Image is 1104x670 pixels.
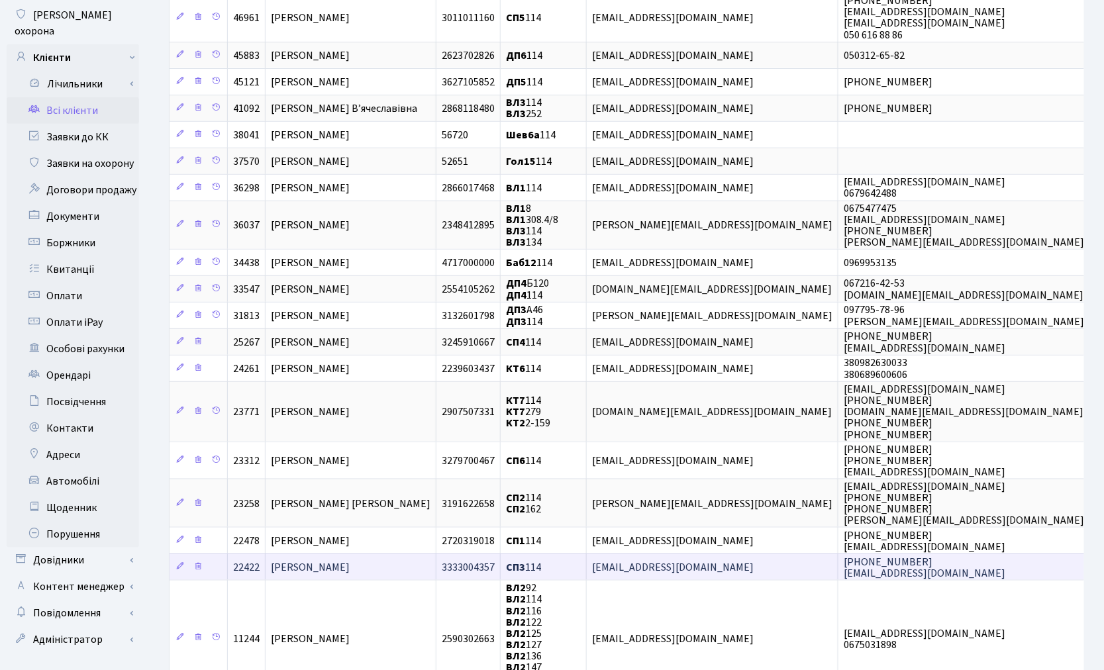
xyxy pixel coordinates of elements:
b: ДП5 [506,75,527,89]
span: 2348412895 [442,218,495,232]
b: ВЛ1 [506,213,526,227]
span: [PHONE_NUMBER] [844,101,932,116]
span: [EMAIL_ADDRESS][DOMAIN_NAME] [592,101,754,116]
span: 114 279 2-159 [506,393,550,430]
a: Заявки на охорону [7,150,139,177]
b: ДП3 [506,303,527,318]
span: [PHONE_NUMBER] [EMAIL_ADDRESS][DOMAIN_NAME] [844,528,1005,554]
b: ВЛ2 [506,581,526,595]
span: 34438 [233,256,260,270]
a: Повідомлення [7,600,139,627]
span: [PERSON_NAME][EMAIL_ADDRESS][DOMAIN_NAME] [592,218,832,232]
a: [PERSON_NAME] охорона [7,2,139,44]
a: Клієнти [7,44,139,71]
span: [PERSON_NAME] В’ячеславівна [271,101,417,116]
span: [PHONE_NUMBER] [EMAIL_ADDRESS][DOMAIN_NAME] [844,555,1005,581]
a: Контакти [7,415,139,442]
span: 22422 [233,560,260,575]
span: 23771 [233,405,260,419]
span: [PERSON_NAME] [271,309,350,323]
span: [DOMAIN_NAME][EMAIL_ADDRESS][DOMAIN_NAME] [592,282,832,297]
a: Адміністратор [7,627,139,653]
span: А46 114 [506,303,543,329]
span: 3191622658 [442,497,495,511]
b: СП4 [506,335,525,350]
span: 067216-42-53 [DOMAIN_NAME][EMAIL_ADDRESS][DOMAIN_NAME] [844,277,1083,303]
span: [EMAIL_ADDRESS][DOMAIN_NAME] [592,560,754,575]
span: 114 252 [506,95,542,121]
span: 2866017468 [442,181,495,195]
span: [EMAIL_ADDRESS][DOMAIN_NAME] [592,361,754,376]
span: [PERSON_NAME] [PERSON_NAME] [271,497,430,511]
b: ВЛ3 [506,95,526,110]
span: 31813 [233,309,260,323]
span: 3279700467 [442,454,495,468]
span: 38041 [233,128,260,142]
b: СП1 [506,534,525,548]
span: 050312-65-82 [844,48,905,63]
span: 22478 [233,534,260,548]
a: Порушення [7,521,139,548]
b: ВЛ2 [506,649,526,663]
a: Оплати iPay [7,309,139,336]
span: [PERSON_NAME] [271,454,350,468]
span: 56720 [442,128,468,142]
b: ВЛ2 [506,638,526,652]
span: 114 [506,454,541,468]
span: 25267 [233,335,260,350]
span: 380982630033 380689600606 [844,356,907,382]
span: 0969953135 [844,256,897,270]
span: [EMAIL_ADDRESS][DOMAIN_NAME] [592,256,754,270]
span: 114 [506,256,552,270]
span: 114 [506,48,542,63]
b: КТ7 [506,405,525,419]
b: ВЛ3 [506,235,526,250]
span: [PHONE_NUMBER] [EMAIL_ADDRESS][DOMAIN_NAME] [844,330,1005,356]
span: 8 308.4/8 114 134 [506,201,558,250]
span: 097795-78-96 [PERSON_NAME][EMAIL_ADDRESS][DOMAIN_NAME] [844,303,1084,329]
b: КТ6 [506,361,525,376]
span: [PERSON_NAME] [271,256,350,270]
b: КТ2 [506,416,525,431]
span: 114 [506,154,552,169]
span: [PERSON_NAME] [271,361,350,376]
span: 2239603437 [442,361,495,376]
span: 114 [506,128,556,142]
a: Договори продажу [7,177,139,203]
a: Орендарі [7,362,139,389]
span: [PERSON_NAME] [271,11,350,25]
b: СП2 [506,491,525,505]
span: [PERSON_NAME] [271,335,350,350]
span: [PERSON_NAME] [271,128,350,142]
span: 41092 [233,101,260,116]
a: Документи [7,203,139,230]
span: [EMAIL_ADDRESS][DOMAIN_NAME] 0679642488 [844,175,1005,201]
span: 114 [506,534,541,548]
span: 2590302663 [442,632,495,646]
span: 46961 [233,11,260,25]
a: Заявки до КК [7,124,139,150]
span: [EMAIL_ADDRESS][DOMAIN_NAME] [592,11,754,25]
b: ДП4 [506,277,527,291]
span: [EMAIL_ADDRESS][DOMAIN_NAME] [592,181,754,195]
b: ВЛ2 [506,593,526,607]
span: 23312 [233,454,260,468]
span: 23258 [233,497,260,511]
span: 114 [506,361,541,376]
b: ВЛ3 [506,224,526,238]
span: Б120 114 [506,277,549,303]
span: [EMAIL_ADDRESS][DOMAIN_NAME] [592,632,754,646]
span: 2623702826 [442,48,495,63]
span: [EMAIL_ADDRESS][DOMAIN_NAME] [PHONE_NUMBER] [PHONE_NUMBER] [PERSON_NAME][EMAIL_ADDRESS][DOMAIN_NAME] [844,479,1084,528]
span: [EMAIL_ADDRESS][DOMAIN_NAME] 0675031898 [844,626,1005,652]
span: 2907507331 [442,405,495,419]
a: Всі клієнти [7,97,139,124]
b: ДП6 [506,48,527,63]
span: 114 [506,181,542,195]
span: 114 [506,11,541,25]
b: КТ7 [506,393,525,408]
span: 36037 [233,218,260,232]
a: Посвідчення [7,389,139,415]
b: ВЛ2 [506,626,526,641]
span: [PERSON_NAME][EMAIL_ADDRESS][DOMAIN_NAME] [592,309,832,323]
